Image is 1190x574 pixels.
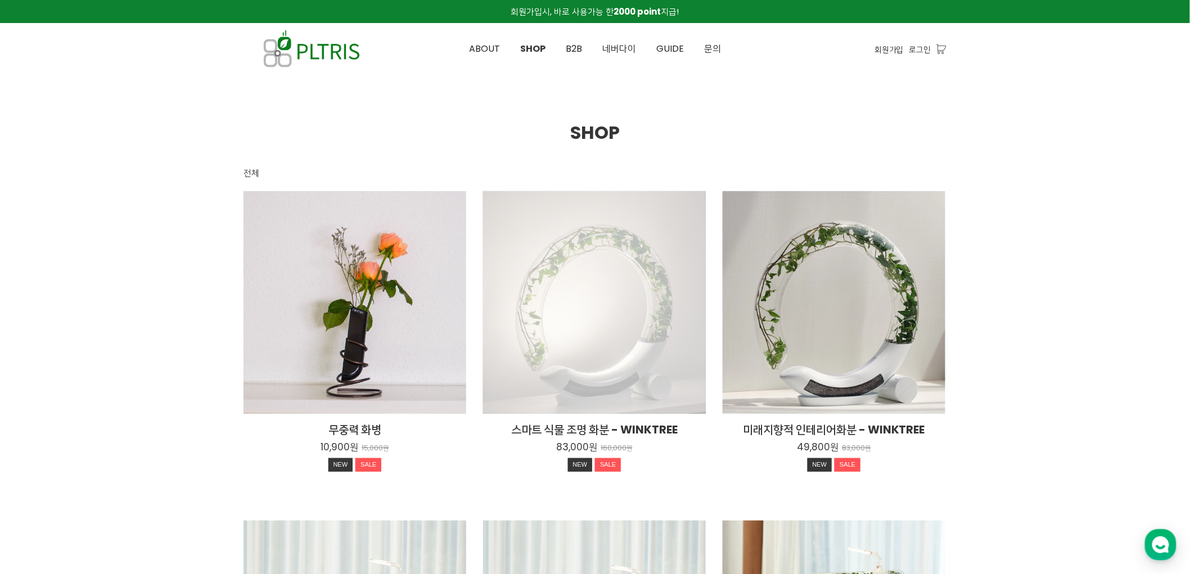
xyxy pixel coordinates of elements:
[362,444,389,453] p: 15,000원
[355,458,381,472] div: SALE
[511,6,679,17] span: 회원가입시, 바로 사용가능 한 지급!
[74,356,145,385] a: 대화
[244,166,259,180] div: 전체
[459,24,510,74] a: ABOUT
[842,444,871,453] p: 83,000원
[646,24,694,74] a: GUIDE
[601,444,633,453] p: 160,000원
[875,43,904,56] a: 회원가입
[103,374,116,383] span: 대화
[656,42,684,55] span: GUIDE
[520,42,546,55] span: SHOP
[694,24,731,74] a: 문의
[909,43,931,56] a: 로그인
[568,458,593,472] div: NEW
[570,120,620,145] span: SHOP
[835,458,860,472] div: SALE
[145,356,216,385] a: 설정
[704,42,721,55] span: 문의
[797,441,839,453] p: 49,800원
[723,422,945,437] h2: 미래지향적 인테리어화분 - WINKTREE
[592,24,646,74] a: 네버다이
[556,441,597,453] p: 83,000원
[614,6,661,17] strong: 2000 point
[321,441,358,453] p: 10,900원
[244,422,466,474] a: 무중력 화병 10,900원 15,000원 NEWSALE
[566,42,582,55] span: B2B
[510,24,556,74] a: SHOP
[244,422,466,437] h2: 무중력 화병
[602,42,636,55] span: 네버다이
[328,458,353,472] div: NEW
[35,373,42,382] span: 홈
[595,458,621,472] div: SALE
[174,373,187,382] span: 설정
[723,422,945,474] a: 미래지향적 인테리어화분 - WINKTREE 49,800원 83,000원 NEWSALE
[556,24,592,74] a: B2B
[808,458,832,472] div: NEW
[469,42,500,55] span: ABOUT
[3,356,74,385] a: 홈
[483,422,706,474] a: 스마트 식물 조명 화분 - WINKTREE 83,000원 160,000원 NEWSALE
[483,422,706,437] h2: 스마트 식물 조명 화분 - WINKTREE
